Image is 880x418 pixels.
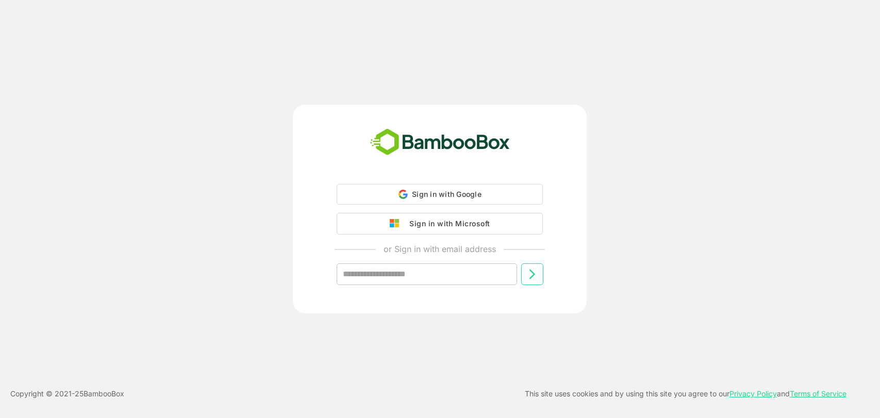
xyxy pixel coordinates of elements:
[10,388,124,400] p: Copyright © 2021- 25 BambooBox
[337,213,543,235] button: Sign in with Microsoft
[525,388,846,400] p: This site uses cookies and by using this site you agree to our and
[729,389,777,398] a: Privacy Policy
[337,184,543,205] div: Sign in with Google
[404,217,490,230] div: Sign in with Microsoft
[364,125,516,159] img: bamboobox
[790,389,846,398] a: Terms of Service
[390,219,404,228] img: google
[412,190,481,198] span: Sign in with Google
[384,243,496,255] p: or Sign in with email address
